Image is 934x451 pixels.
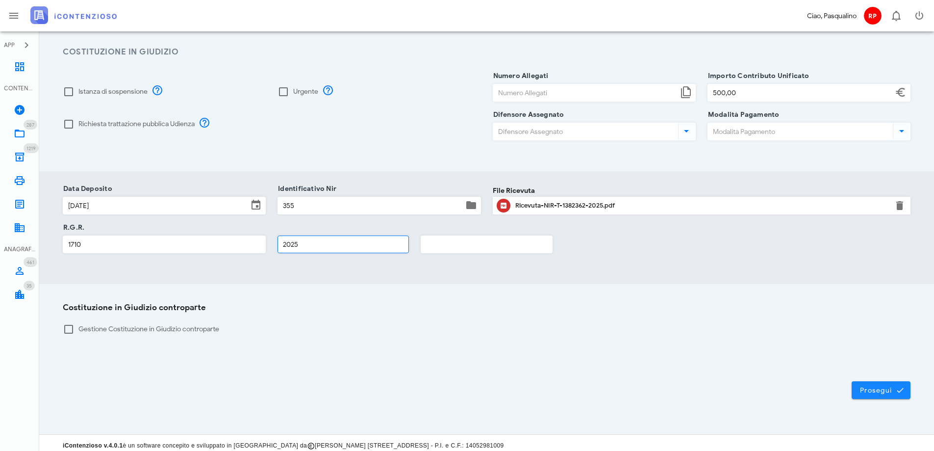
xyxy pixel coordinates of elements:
span: RP [864,7,882,25]
label: Importo Contributo Unificato [705,71,809,81]
label: Difensore Assegnato [490,110,564,120]
label: Numero Allegati [490,71,549,81]
div: Ricevuta-NIR-T-1382362-2025.pdf [515,202,888,210]
label: Identificativo Nir [275,184,336,194]
span: 461 [26,259,34,265]
input: Identificativo Nir [278,197,463,214]
label: Data Deposito [60,184,112,194]
button: Clicca per aprire un'anteprima del file o scaricarlo [497,199,510,212]
span: 35 [26,283,32,289]
input: Numero Allegati [493,84,678,101]
h3: Costituzione in Giudizio controparte [63,302,910,314]
span: Prosegui [859,386,903,395]
button: Distintivo [884,4,908,27]
span: Distintivo [24,143,39,153]
button: Elimina [894,200,906,212]
label: File Ricevuta [493,186,535,196]
label: Urgente [293,87,318,97]
label: Modalità Pagamento [705,110,780,120]
span: 287 [26,122,34,128]
label: R.G.R. [60,223,84,233]
h3: Costituzione in Giudizio [63,46,910,58]
input: Importo Contributo Unificato [708,84,893,101]
span: Distintivo [24,281,35,291]
span: 1219 [26,145,36,152]
div: CONTENZIOSO [4,84,35,93]
input: Difensore Assegnato [493,123,676,140]
img: logo-text-2x.png [30,6,117,24]
div: Ciao, Pasqualino [807,11,857,21]
input: R.G.R. [63,236,265,253]
input: Modalità Pagamento [708,123,891,140]
span: Distintivo [24,120,37,130]
span: Distintivo [24,257,37,267]
button: Prosegui [852,381,910,399]
div: Clicca per aprire un'anteprima del file o scaricarlo [515,198,888,213]
label: Istanza di sospensione [78,87,148,97]
div: ANAGRAFICA [4,245,35,254]
label: Gestione Costituzione in Giudizio controparte [78,324,910,334]
label: Richiesta trattazione pubblica Udienza [78,119,195,129]
button: RP [860,4,884,27]
strong: iContenzioso v.4.0.1 [63,442,123,449]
